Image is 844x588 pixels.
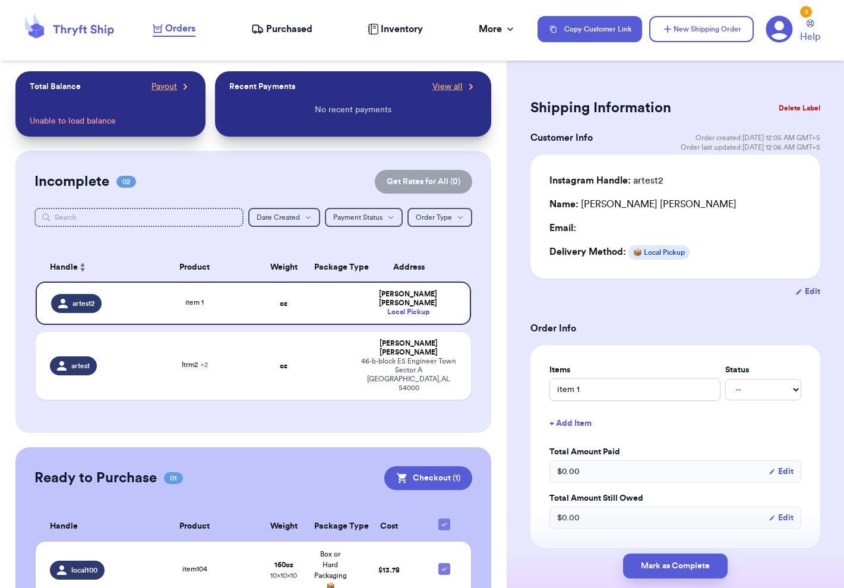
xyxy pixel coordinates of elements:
div: 3 [800,6,812,18]
span: $ 0.00 [557,512,580,524]
span: Help [800,30,820,44]
h3: Customer Info [530,131,593,145]
button: Checkout (1) [384,466,472,490]
span: Instagram Handle: [549,176,631,185]
button: Get Rates for All (0) [375,170,472,194]
strong: 160 oz [274,561,293,568]
h2: Ready to Purchase [34,469,157,488]
div: [PERSON_NAME] [PERSON_NAME] [361,290,456,308]
th: Package Type [307,511,354,542]
div: Local Pickup [361,308,456,317]
span: Order created: [DATE] 12:05 AM GMT+5 [696,133,820,143]
span: artest [71,361,90,371]
button: Payment Status [325,208,403,227]
span: item104 [182,565,207,573]
div: [PERSON_NAME] [PERSON_NAME] [549,197,736,211]
button: + Add Item [545,410,806,437]
label: Total Amount Paid [549,446,801,458]
div: artest2 [549,173,663,188]
span: + 2 [200,361,208,368]
a: Orders [153,21,195,37]
button: Sort ascending [78,260,87,274]
a: Payout [151,81,191,93]
button: Copy Customer Link [538,16,642,42]
th: Address [354,253,471,282]
span: Handle [50,520,78,533]
th: Product [129,511,260,542]
span: Orders [165,21,195,36]
p: Total Balance [30,81,81,93]
p: Recent Payments [229,81,295,93]
button: Date Created [248,208,320,227]
button: Edit [769,512,794,524]
div: More [479,22,516,36]
div: 46-b-block E5 Engineer Town Sector A [GEOGRAPHIC_DATA] , AL 54000 [361,357,457,393]
button: Order Type [407,208,472,227]
span: Order last updated: [DATE] 12:06 AM GMT+5 [681,143,820,152]
span: Itrm2 [182,361,208,368]
span: Order Type [416,214,452,221]
span: $ 13.78 [378,567,400,574]
strong: oz [280,300,287,307]
a: View all [432,81,477,93]
span: Handle [50,261,78,274]
span: item 1 [185,299,204,306]
h3: Order Info [530,321,820,336]
span: Date Created [257,214,300,221]
label: Items [549,364,720,376]
button: Delete Label [774,95,825,121]
span: Inventory [381,22,423,36]
span: Purchased [266,22,312,36]
strong: oz [280,362,287,369]
th: Weight [260,511,307,542]
span: $ 0.00 [557,466,580,478]
span: Name: [549,200,579,209]
span: View all [432,81,463,93]
label: Status [725,364,801,376]
span: 10 x 10 x 10 [270,572,297,579]
span: Delivery Method: [549,247,626,257]
h2: Incomplete [34,172,109,191]
th: Package Type [307,253,354,282]
button: New Shipping Order [649,16,754,42]
a: Inventory [368,22,423,36]
th: Product [129,253,260,282]
button: Edit [769,466,794,478]
div: Unable to load balance [30,115,192,127]
a: 3 [766,15,793,43]
span: 02 [116,176,136,188]
span: Payout [151,81,177,93]
a: Purchased [251,22,312,36]
th: Cost [354,511,424,542]
th: Weight [260,253,307,282]
p: No recent payments [315,104,391,116]
button: Edit [795,286,820,298]
button: Mark as Complete [623,554,728,578]
a: Help [800,20,820,44]
div: [PERSON_NAME] [PERSON_NAME] [361,339,457,357]
span: 📦 Local Pickup [628,245,690,260]
span: artest2 [72,299,94,308]
span: 01 [164,472,183,484]
input: Search [34,208,244,227]
h2: Shipping Information [530,99,671,118]
span: local100 [71,565,97,575]
label: Total Amount Still Owed [549,492,801,504]
span: Payment Status [333,214,383,221]
span: Email: [549,223,576,233]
